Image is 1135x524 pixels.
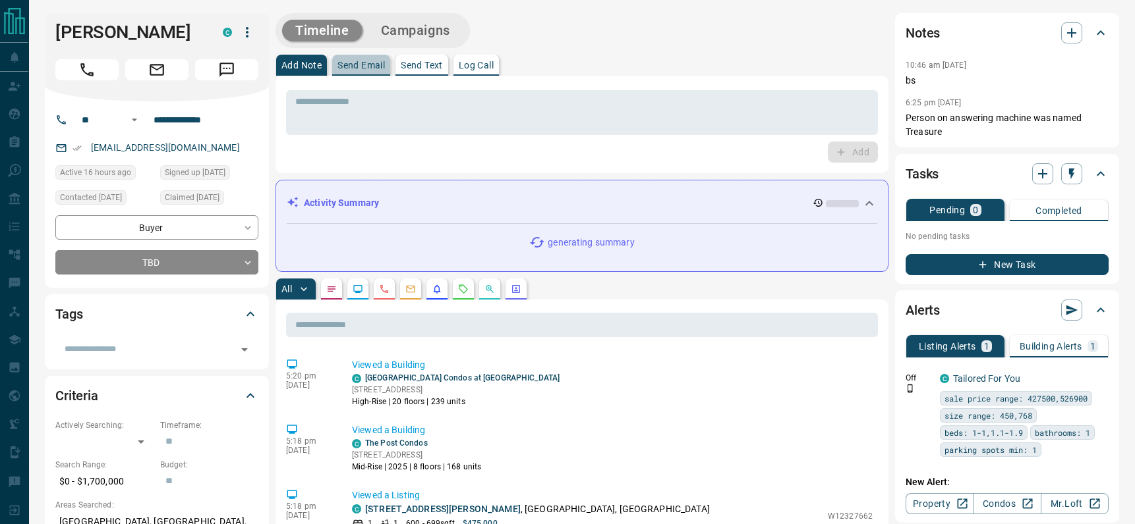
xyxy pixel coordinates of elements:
svg: Lead Browsing Activity [353,284,363,294]
h1: [PERSON_NAME] [55,22,203,43]
div: Thu Aug 17 2017 [160,165,258,184]
p: [DATE] [286,511,332,520]
div: condos.ca [352,374,361,383]
p: 6:25 pm [DATE] [906,98,962,107]
p: No pending tasks [906,226,1109,246]
svg: Push Notification Only [906,384,915,393]
a: Mr.Loft [1041,493,1109,514]
p: Search Range: [55,459,154,471]
svg: Notes [326,284,337,294]
span: Call [55,59,119,80]
p: Actively Searching: [55,419,154,431]
a: [STREET_ADDRESS][PERSON_NAME] [365,504,521,514]
p: Send Text [401,61,443,70]
p: Budget: [160,459,258,471]
p: Activity Summary [304,196,379,210]
p: Building Alerts [1020,342,1082,351]
svg: Calls [379,284,390,294]
svg: Listing Alerts [432,284,442,294]
p: Off [906,372,932,384]
button: Campaigns [368,20,463,41]
p: [DATE] [286,380,332,390]
p: bs [906,74,1109,88]
p: Pending [929,205,965,215]
svg: Opportunities [484,284,495,294]
div: condos.ca [352,504,361,513]
p: , [GEOGRAPHIC_DATA], [GEOGRAPHIC_DATA] [365,502,710,516]
div: TBD [55,250,258,275]
p: generating summary [548,236,634,249]
a: Condos [973,493,1041,514]
span: sale price range: 427500,526900 [945,392,1088,405]
p: Send Email [337,61,385,70]
p: 1 [1090,342,1095,351]
h2: Alerts [906,300,940,321]
p: Listing Alerts [919,342,976,351]
div: Sun Sep 14 2025 [55,165,154,184]
div: Wed Aug 30 2023 [160,190,258,209]
p: All [281,284,292,294]
p: Timeframe: [160,419,258,431]
p: 10:46 am [DATE] [906,61,966,70]
div: Thu Aug 17 2023 [55,190,154,209]
span: size range: 450,768 [945,409,1032,422]
svg: Emails [405,284,416,294]
button: Timeline [282,20,363,41]
button: New Task [906,254,1109,275]
p: High-Rise | 20 floors | 239 units [352,396,560,407]
svg: Agent Actions [511,284,521,294]
a: The Post Condos [365,438,428,448]
span: Message [195,59,258,80]
p: Add Note [281,61,322,70]
svg: Email Verified [73,144,82,153]
p: 0 [973,205,978,215]
a: Property [906,493,974,514]
span: bathrooms: 1 [1035,426,1090,439]
span: Active 16 hours ago [60,166,131,179]
p: W12327662 [828,510,873,522]
h2: Tags [55,303,82,325]
div: condos.ca [352,439,361,448]
p: [DATE] [286,446,332,455]
p: [STREET_ADDRESS] [352,384,560,396]
span: Contacted [DATE] [60,191,122,204]
div: condos.ca [940,374,949,383]
button: Open [127,112,142,128]
span: Claimed [DATE] [165,191,219,204]
p: 5:18 pm [286,436,332,446]
p: Viewed a Listing [352,488,873,502]
svg: Requests [458,284,469,294]
p: Person on answering machine was named Treasure [906,111,1109,139]
h2: Notes [906,22,940,43]
a: Tailored For You [953,373,1020,384]
a: [GEOGRAPHIC_DATA] Condos at [GEOGRAPHIC_DATA] [365,373,560,382]
div: Alerts [906,294,1109,326]
div: Tags [55,298,258,330]
div: Activity Summary [287,191,877,215]
h2: Tasks [906,163,939,184]
div: Buyer [55,215,258,240]
div: Tasks [906,158,1109,190]
button: Open [235,340,254,359]
p: $0 - $1,700,000 [55,471,154,492]
p: Log Call [459,61,494,70]
p: [STREET_ADDRESS] [352,449,481,461]
span: beds: 1-1,1.1-1.9 [945,426,1023,439]
div: Criteria [55,380,258,411]
p: Viewed a Building [352,358,873,372]
div: Notes [906,17,1109,49]
p: Mid-Rise | 2025 | 8 floors | 168 units [352,461,481,473]
a: [EMAIL_ADDRESS][DOMAIN_NAME] [91,142,240,153]
span: Email [125,59,189,80]
span: parking spots min: 1 [945,443,1037,456]
span: Signed up [DATE] [165,166,225,179]
p: Areas Searched: [55,499,258,511]
p: Completed [1035,206,1082,215]
p: 5:18 pm [286,502,332,511]
h2: Criteria [55,385,98,406]
div: condos.ca [223,28,232,37]
p: Viewed a Building [352,423,873,437]
p: 1 [984,342,989,351]
p: 5:20 pm [286,371,332,380]
p: New Alert: [906,475,1109,489]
